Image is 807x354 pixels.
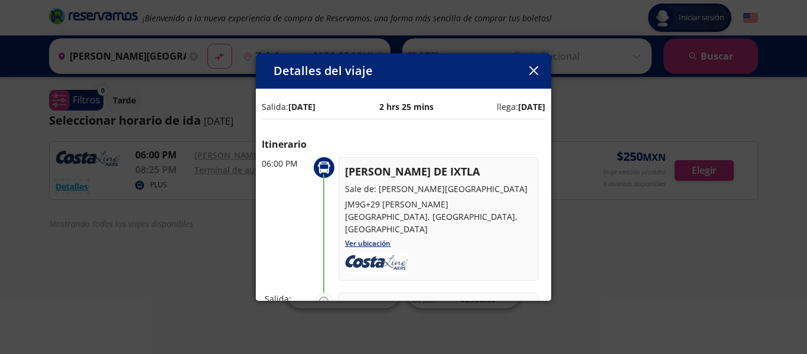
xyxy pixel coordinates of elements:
p: llega: [497,100,545,113]
img: uploads_2F1618599176729-w9r3pol644-d629c15044929c08f56a2cfd8cb674b0_2Fcostaline.jpg [345,253,408,274]
p: Salida: [262,100,315,113]
a: Ver ubicación [345,238,391,248]
b: [DATE] [518,101,545,112]
p: 2 hrs 25 mins [379,100,434,113]
p: IGUALA [345,299,532,311]
p: JM9G+29 [PERSON_NAME][GEOGRAPHIC_DATA], [GEOGRAPHIC_DATA], [GEOGRAPHIC_DATA] [345,198,532,235]
p: Salida: [265,293,309,305]
p: Itinerario [262,137,545,151]
b: [DATE] [288,101,315,112]
p: [PERSON_NAME] DE IXTLA [345,164,532,180]
p: 06:00 PM [262,157,309,170]
p: Detalles del viaje [274,62,373,80]
p: Sale de: [PERSON_NAME][GEOGRAPHIC_DATA] [345,183,532,195]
